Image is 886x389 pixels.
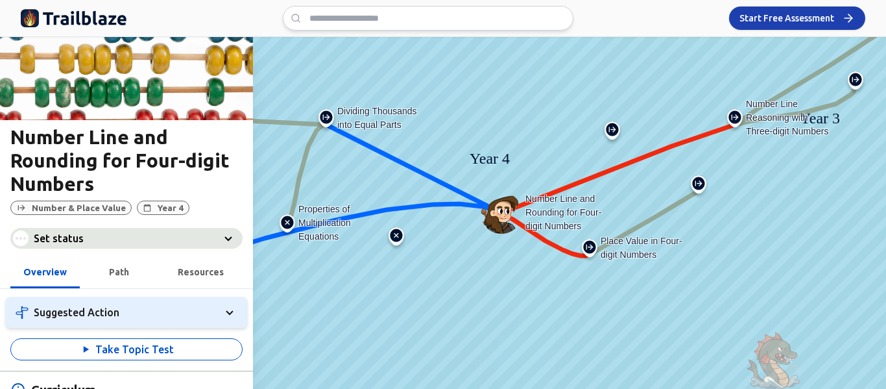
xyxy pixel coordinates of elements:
img: Understanding Thousands and Hundreds [688,175,709,199]
img: Place Value in Four-digit Numbers [579,239,600,262]
div: Year 4 [457,147,522,166]
button: Number & Place Value [10,201,132,215]
h1: Number Line and Rounding for Four-digit Numbers [10,125,243,195]
img: Trailblaze Education Logo [21,8,127,29]
span: Overview [23,267,67,277]
button: Suggested Action [5,297,248,328]
button: Year 4 [137,201,189,215]
div: Year 3 [787,107,852,130]
div: Year 4 [457,147,522,170]
span: Resources [178,267,224,277]
img: Properties of Multiplication Equations [277,214,298,238]
img: Number Line and Rounding for Four-digit Numbers [481,192,522,234]
img: Number Line Reasoning with Three-digit Numbers [724,109,745,132]
img: Dividing Thousands into Equal Parts [316,109,337,132]
img: Multiplying and Dividing by 10 and 100 [386,227,407,251]
button: Take Topic Test [10,338,243,360]
div: Year 3 [787,107,852,126]
span: Set status [34,232,84,244]
button: Start Free Assessment [729,6,865,30]
span: Year 4 [158,203,184,213]
span: Number & Place Value [32,203,126,213]
span: Path [109,267,129,277]
img: Decomposing Three-digit Numbers [845,71,866,95]
img: Dividing Hundreds into Equal Parts [602,121,623,145]
span: Suggested Action [34,307,119,318]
